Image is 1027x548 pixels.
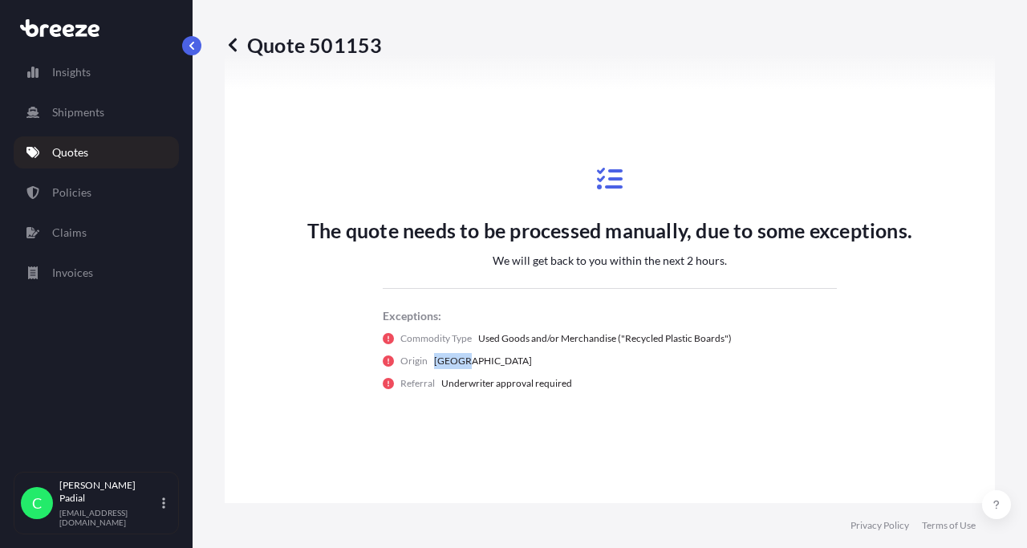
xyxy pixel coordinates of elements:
[59,479,159,505] p: [PERSON_NAME] Padial
[52,64,91,80] p: Insights
[14,56,179,88] a: Insights
[52,104,104,120] p: Shipments
[225,32,382,58] p: Quote 501153
[441,375,572,392] p: Underwriter approval required
[478,331,732,347] p: Used Goods and/or Merchandise ("Recycled Plastic Boards")
[59,508,159,527] p: [EMAIL_ADDRESS][DOMAIN_NAME]
[383,308,837,324] p: Exceptions:
[14,136,179,168] a: Quotes
[850,519,909,532] a: Privacy Policy
[14,96,179,128] a: Shipments
[922,519,976,532] a: Terms of Use
[52,144,88,160] p: Quotes
[400,331,472,347] p: Commodity Type
[52,185,91,201] p: Policies
[400,353,428,369] p: Origin
[400,375,435,392] p: Referral
[32,495,42,511] span: C
[14,177,179,209] a: Policies
[493,253,727,269] p: We will get back to you within the next 2 hours.
[14,217,179,249] a: Claims
[14,257,179,289] a: Invoices
[434,353,532,369] p: [GEOGRAPHIC_DATA]
[307,217,912,243] p: The quote needs to be processed manually, due to some exceptions.
[52,225,87,241] p: Claims
[52,265,93,281] p: Invoices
